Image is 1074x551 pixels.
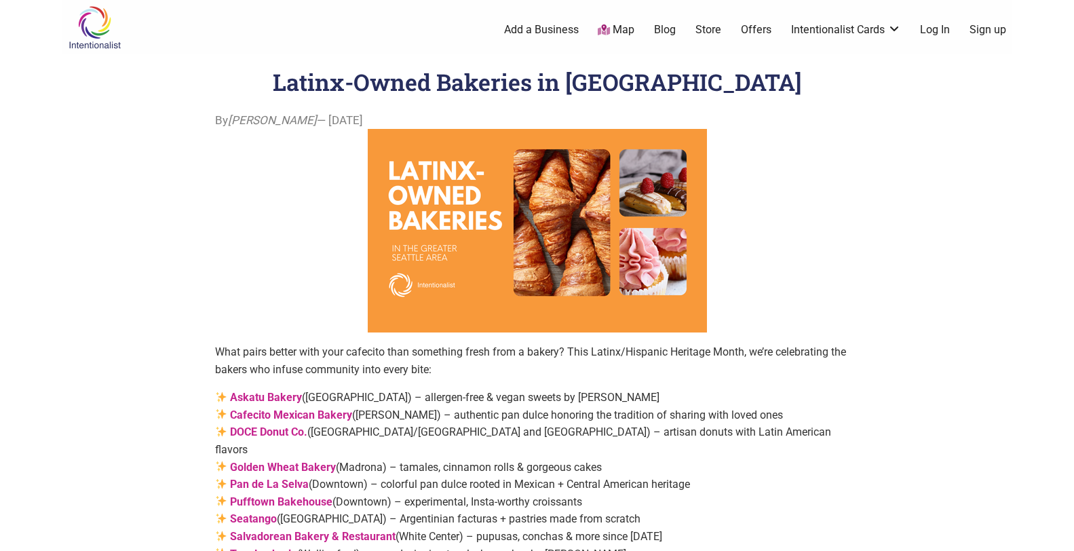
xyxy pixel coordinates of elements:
img: Intentionalist [62,5,127,50]
h1: Latinx-Owned Bakeries in [GEOGRAPHIC_DATA] [273,66,802,97]
img: ✨ [216,513,227,524]
a: Map [598,22,634,38]
img: ✨ [216,495,227,506]
img: ✨ [216,531,227,541]
a: Store [695,22,721,37]
a: Intentionalist Cards [791,22,901,37]
a: Golden Wheat Bakery [230,461,336,474]
a: Salvadorean Bakery & Restaurant [230,530,396,543]
a: Pan de La Selva [230,478,309,491]
a: Sign up [970,22,1006,37]
a: Seatango [230,512,277,525]
a: Pufftown Bakehouse [230,495,332,508]
a: Askatu Bakery [230,391,302,404]
img: ✨ [216,392,227,402]
a: DOCE Donut Co. [230,425,307,438]
img: ✨ [216,461,227,472]
img: ✨ [216,426,227,437]
a: Blog [654,22,676,37]
a: Add a Business [504,22,579,37]
a: Cafecito Mexican Bakery [230,408,352,421]
img: ✨ [216,408,227,419]
i: [PERSON_NAME] [228,113,317,127]
img: ✨ [216,478,227,489]
a: Log In [920,22,950,37]
a: Offers [741,22,771,37]
p: What pairs better with your cafecito than something fresh from a bakery? This Latinx/Hispanic Her... [215,343,860,378]
span: By — [DATE] [215,112,363,130]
